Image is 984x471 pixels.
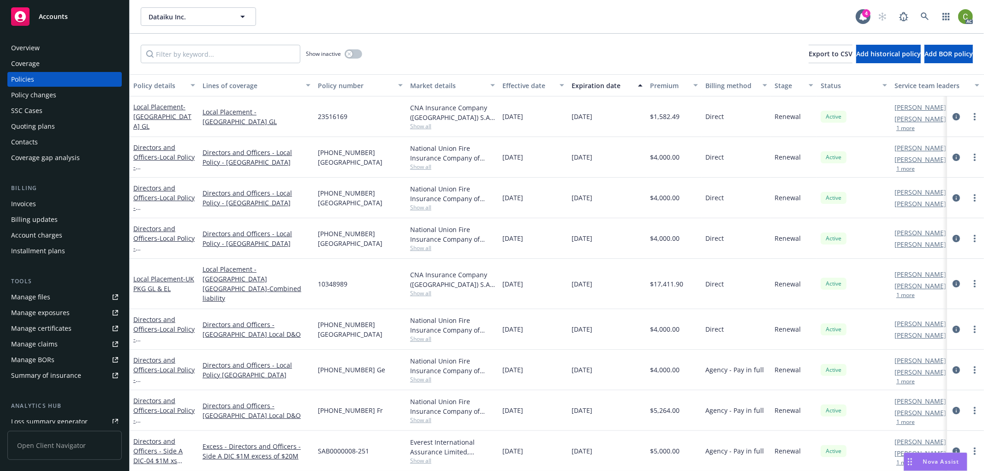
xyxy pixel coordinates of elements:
[133,234,195,272] span: - Local Policy - [GEOGRAPHIC_DATA]
[318,446,369,456] span: SAB0000008-251
[702,74,771,96] button: Billing method
[133,184,195,231] a: Directors and Officers
[11,244,65,258] div: Installment plans
[824,406,843,415] span: Active
[951,152,962,163] a: circleInformation
[572,324,592,334] span: [DATE]
[705,112,724,121] span: Direct
[11,305,70,320] div: Manage exposures
[824,447,843,455] span: Active
[133,143,195,191] a: Directors and Officers
[39,13,68,20] span: Accounts
[149,12,228,22] span: Dataiku Inc.
[133,153,195,191] span: - Local Policy - [GEOGRAPHIC_DATA]
[133,356,195,403] a: Directors and Officers
[951,233,962,244] a: circleInformation
[705,324,724,334] span: Direct
[11,135,38,149] div: Contacts
[141,45,300,63] input: Filter by keyword...
[11,88,56,102] div: Policy changes
[904,453,967,471] button: Nova Assist
[318,279,347,289] span: 10348989
[502,112,523,121] span: [DATE]
[650,405,680,415] span: $5,264.00
[502,233,523,243] span: [DATE]
[969,364,980,376] a: more
[318,188,403,208] span: [PHONE_NUMBER] [GEOGRAPHIC_DATA]
[410,335,495,343] span: Show all
[856,45,921,63] button: Add historical policy
[203,148,310,167] a: Directors and Officers - Local Policy - [GEOGRAPHIC_DATA]
[650,193,680,203] span: $4,000.00
[11,72,34,87] div: Policies
[951,278,962,289] a: circleInformation
[502,324,523,334] span: [DATE]
[11,352,54,367] div: Manage BORs
[133,325,195,363] span: - Local Policy - [GEOGRAPHIC_DATA]
[133,224,195,272] a: Directors and Officers
[916,7,934,26] a: Search
[705,365,764,375] span: Agency - Pay in full
[572,81,632,90] div: Expiration date
[650,233,680,243] span: $4,000.00
[969,405,980,416] a: more
[873,7,892,26] a: Start snowing
[410,289,495,297] span: Show all
[133,365,195,403] span: - Local Policy - [GEOGRAPHIC_DATA]
[646,74,702,96] button: Premium
[502,152,523,162] span: [DATE]
[7,337,122,352] a: Manage claims
[895,367,946,377] a: [PERSON_NAME]
[824,325,843,334] span: Active
[410,244,495,252] span: Show all
[133,102,191,131] span: - [GEOGRAPHIC_DATA] GL
[775,112,801,121] span: Renewal
[650,446,680,456] span: $5,000.00
[133,396,195,444] a: Directors and Officers
[895,199,946,209] a: [PERSON_NAME]
[895,330,946,340] a: [PERSON_NAME]
[7,197,122,211] a: Invoices
[775,446,801,456] span: Renewal
[705,446,764,456] span: Agency - Pay in full
[7,103,122,118] a: SSC Cases
[7,305,122,320] a: Manage exposures
[7,244,122,258] a: Installment plans
[11,368,81,383] div: Summary of insurance
[951,364,962,376] a: circleInformation
[11,197,36,211] div: Invoices
[705,152,724,162] span: Direct
[203,81,300,90] div: Lines of coverage
[895,239,946,249] a: [PERSON_NAME]
[895,228,946,238] a: [PERSON_NAME]
[895,319,946,328] a: [PERSON_NAME]
[937,7,955,26] a: Switch app
[895,396,946,406] a: [PERSON_NAME]
[895,81,969,90] div: Service team leaders
[203,229,310,248] a: Directors and Officers - Local Policy - [GEOGRAPHIC_DATA]
[502,193,523,203] span: [DATE]
[318,365,385,375] span: [PHONE_NUMBER] Ge
[306,50,341,58] span: Show inactive
[410,356,495,376] div: National Union Fire Insurance Company of [GEOGRAPHIC_DATA], [GEOGRAPHIC_DATA], AIG
[502,446,523,456] span: [DATE]
[7,4,122,30] a: Accounts
[203,360,310,380] a: Directors and Officers - Local Policy [GEOGRAPHIC_DATA]
[895,7,913,26] a: Report a Bug
[410,457,495,465] span: Show all
[7,88,122,102] a: Policy changes
[318,81,393,90] div: Policy number
[969,446,980,457] a: more
[203,264,310,303] a: Local Placement - [GEOGRAPHIC_DATA] [GEOGRAPHIC_DATA]-Combined liability
[7,72,122,87] a: Policies
[896,125,915,131] button: 1 more
[896,419,915,425] button: 1 more
[410,376,495,383] span: Show all
[7,368,122,383] a: Summary of insurance
[406,74,499,96] button: Market details
[11,103,42,118] div: SSC Cases
[817,74,891,96] button: Status
[410,163,495,171] span: Show all
[951,192,962,203] a: circleInformation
